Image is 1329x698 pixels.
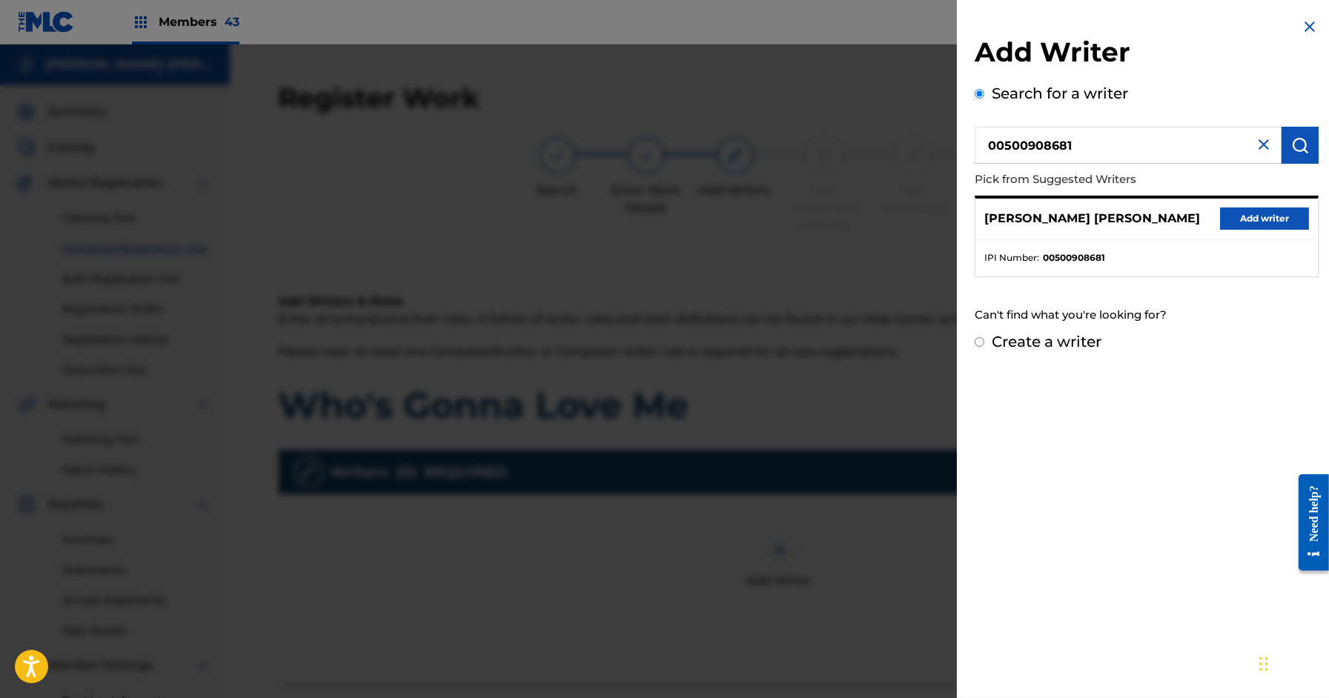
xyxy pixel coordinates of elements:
[984,210,1200,227] p: [PERSON_NAME] [PERSON_NAME]
[1291,136,1309,154] img: Search Works
[1259,642,1268,686] div: Drag
[1255,136,1273,153] img: close
[1043,251,1105,265] strong: 00500908681
[984,251,1039,265] span: IPI Number :
[18,11,75,33] img: MLC Logo
[225,15,239,29] span: 43
[975,127,1282,164] input: Search writer's name or IPI Number
[1220,207,1309,230] button: Add writer
[975,164,1234,196] p: Pick from Suggested Writers
[132,13,150,31] img: Top Rightsholders
[975,299,1319,331] div: Can't find what you're looking for?
[975,36,1319,73] h2: Add Writer
[1287,462,1329,582] iframe: Resource Center
[159,13,239,30] span: Members
[992,333,1101,350] label: Create a writer
[1255,627,1329,698] iframe: Chat Widget
[992,84,1128,102] label: Search for a writer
